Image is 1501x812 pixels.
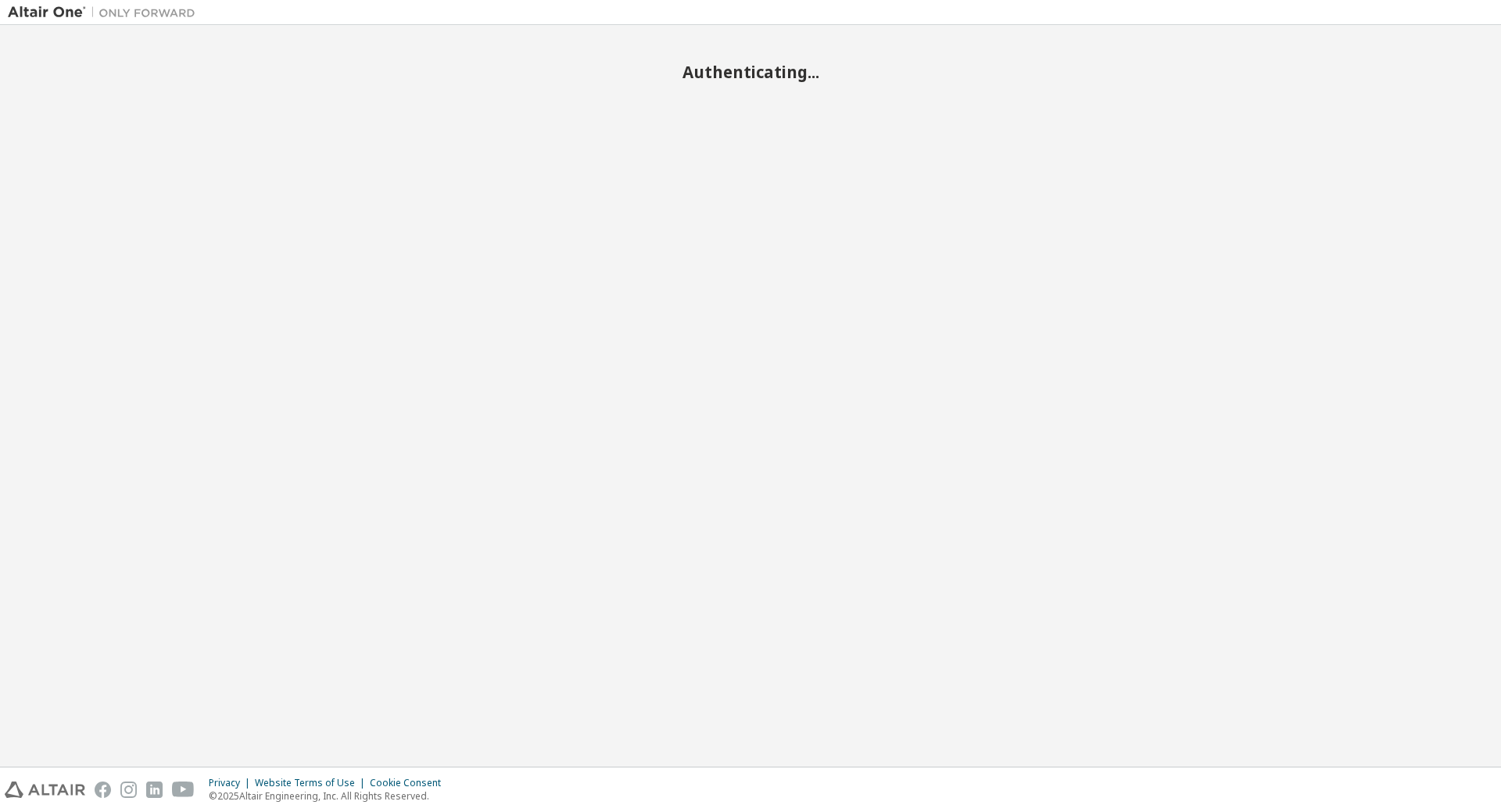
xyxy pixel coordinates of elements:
div: Cookie Consent [370,777,450,789]
p: © 2025 Altair Engineering, Inc. All Rights Reserved. [209,789,450,803]
img: altair_logo.svg [5,782,85,798]
img: facebook.svg [95,782,111,798]
img: youtube.svg [172,782,195,798]
div: Website Terms of Use [255,777,370,789]
img: instagram.svg [120,782,137,798]
div: Privacy [209,777,255,789]
img: Altair One [8,5,203,20]
h2: Authenticating... [8,62,1493,82]
img: linkedin.svg [146,782,163,798]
